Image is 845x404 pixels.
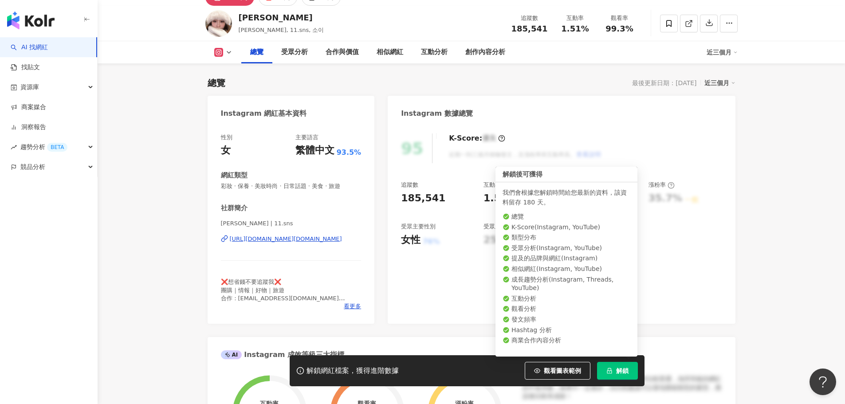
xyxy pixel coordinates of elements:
div: 互動率 [483,181,510,189]
div: 總覽 [208,77,225,89]
div: 該網紅的互動率和漲粉率都不錯，唯獨觀看率比較普通，為同等級的網紅的中低等級，效果不一定會好，但仍然建議可以發包開箱類型的案型，應該會比較有成效！ [523,375,722,401]
a: 商案媒合 [11,103,46,112]
div: 相似網紅 [377,47,403,58]
li: 總覽 [503,212,630,221]
div: 追蹤數 [401,181,418,189]
a: 找貼文 [11,63,40,72]
div: [URL][DOMAIN_NAME][DOMAIN_NAME] [230,235,342,243]
div: 合作與價值 [326,47,359,58]
div: 追蹤數 [511,14,548,23]
button: 解鎖 [597,362,638,380]
li: 類型分布 [503,233,630,242]
li: 互動分析 [503,294,630,303]
div: 互動分析 [421,47,448,58]
div: 受眾主要年齡 [483,223,518,231]
span: 看更多 [344,302,361,310]
div: 解鎖後可獲得 [495,167,637,182]
li: 提及的品牌與網紅 ( Instagram ) [503,255,630,263]
span: 彩妝 · 保養 · 美妝時尚 · 日常話題 · 美食 · 旅遊 [221,182,362,190]
li: 成長趨勢分析 ( Instagram, Threads, YouTube ) [503,275,630,293]
span: 趨勢分析 [20,137,67,157]
div: 繁體中文 [295,144,334,157]
div: BETA [47,143,67,152]
div: 受眾主要性別 [401,223,436,231]
div: 觀看率 [603,14,637,23]
div: 性別 [221,133,232,141]
div: 近三個月 [704,77,735,89]
img: KOL Avatar [205,10,232,37]
li: 觀看分析 [503,305,630,314]
a: [URL][DOMAIN_NAME][DOMAIN_NAME] [221,235,362,243]
div: 主要語言 [295,133,318,141]
div: 網紅類型 [221,171,248,180]
span: 觀看圖表範例 [544,367,581,374]
span: 解鎖 [616,367,629,374]
div: K-Score : [449,133,505,143]
div: 最後更新日期：[DATE] [632,79,696,86]
div: 創作內容分析 [465,47,505,58]
span: 99.3% [605,24,633,33]
span: 1.51% [561,24,589,33]
li: 發文頻率 [503,315,630,324]
span: [PERSON_NAME], 11.sns, 소이 [239,27,324,33]
li: 商業合作內容分析 [503,336,630,345]
div: 1.51% [483,192,517,205]
span: 資源庫 [20,77,39,97]
span: ❌想省錢不要追蹤我❌ 團購｜情報｜好物｜旅遊 合作：[EMAIL_ADDRESS][DOMAIN_NAME] 💥腳架團購點連結💥 💥腳架團購點連結💥 [221,278,345,318]
span: 競品分析 [20,157,45,177]
div: 漲粉率 [648,181,675,189]
div: 185,541 [401,192,445,205]
div: Instagram 網紅基本資料 [221,109,307,118]
div: 我們會根據您解鎖時間給您最新的資料，該資料留存 180 天。 [503,188,630,207]
span: rise [11,144,17,150]
button: 觀看圖表範例 [525,362,590,380]
span: 93.5% [337,148,362,157]
div: 互動率 [558,14,592,23]
div: [PERSON_NAME] [239,12,324,23]
div: 近三個月 [707,45,738,59]
div: 社群簡介 [221,204,248,213]
div: 解鎖網紅檔案，獲得進階數據 [307,366,399,376]
li: K-Score ( Instagram, YouTube ) [503,223,630,232]
div: 女性 [401,233,421,247]
li: 受眾分析 ( Instagram, YouTube ) [503,244,630,253]
span: 185,541 [511,24,548,33]
span: [PERSON_NAME] | 11.sns [221,220,362,227]
div: 受眾分析 [281,47,308,58]
div: Instagram 成效等級三大指標 [221,350,344,360]
span: lock [606,368,613,374]
a: searchAI 找網紅 [11,43,48,52]
div: Instagram 數據總覽 [401,109,473,118]
a: 洞察報告 [11,123,46,132]
img: logo [7,12,55,29]
div: 總覽 [250,47,263,58]
li: 相似網紅 ( Instagram, YouTube ) [503,265,630,274]
div: 女 [221,144,231,157]
div: AI [221,350,242,359]
li: Hashtag 分析 [503,326,630,335]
